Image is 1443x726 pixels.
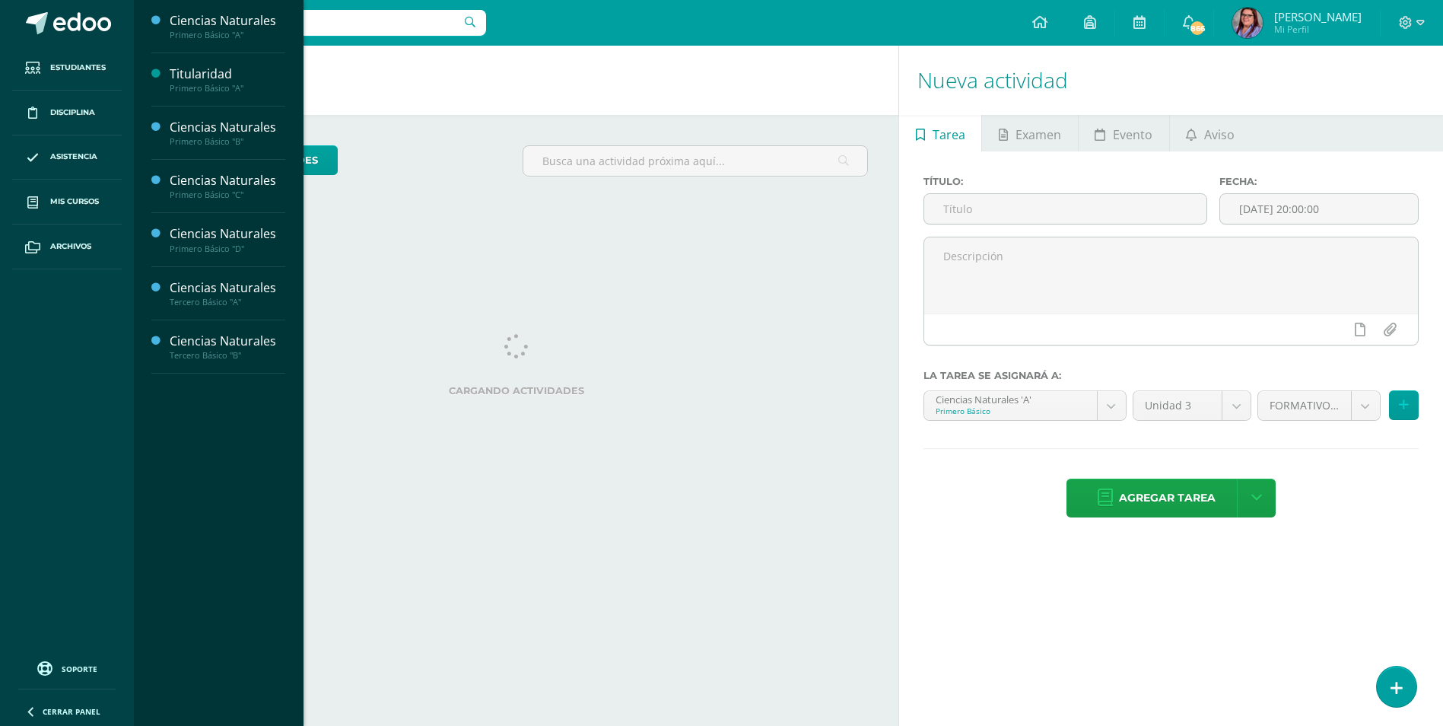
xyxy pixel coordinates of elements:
input: Título [924,194,1206,224]
div: Primero Básico "D" [170,244,285,254]
a: Asistencia [12,135,122,180]
a: Aviso [1170,115,1251,151]
div: Ciencias Naturales [170,119,285,136]
span: Tarea [933,116,965,153]
div: Primero Básico "A" [170,83,285,94]
span: Estudiantes [50,62,106,74]
span: Aviso [1204,116,1235,153]
div: Titularidad [170,65,285,83]
a: Examen [982,115,1077,151]
span: Agregar tarea [1119,479,1216,517]
div: Primero Básico [936,406,1085,416]
div: Ciencias Naturales 'A' [936,391,1085,406]
span: Soporte [62,664,97,674]
h1: Nueva actividad [917,46,1425,115]
a: Mis cursos [12,180,122,224]
input: Busca una actividad próxima aquí... [523,146,868,176]
input: Fecha de entrega [1220,194,1418,224]
label: Cargando actividades [164,385,868,396]
label: Fecha: [1219,176,1419,187]
a: Ciencias NaturalesTercero Básico "B" [170,333,285,361]
span: Cerrar panel [43,706,100,717]
a: Tarea [899,115,981,151]
div: Primero Básico "A" [170,30,285,40]
div: Tercero Básico "A" [170,297,285,307]
span: Archivos [50,240,91,253]
span: Disciplina [50,107,95,119]
div: Ciencias Naturales [170,333,285,350]
a: Evento [1079,115,1169,151]
a: FORMATIVO (60.0%) [1258,391,1380,420]
span: [PERSON_NAME] [1274,9,1362,24]
input: Busca un usuario... [144,10,486,36]
a: Disciplina [12,91,122,135]
span: Unidad 3 [1145,391,1211,420]
a: Ciencias NaturalesPrimero Básico "C" [170,172,285,200]
img: d76661cb19da47c8721aaba634ec83f7.png [1232,8,1263,38]
a: Ciencias NaturalesPrimero Básico "D" [170,225,285,253]
a: Unidad 3 [1133,391,1251,420]
div: Ciencias Naturales [170,279,285,297]
div: Primero Básico "C" [170,189,285,200]
span: Mis cursos [50,196,99,208]
a: Ciencias Naturales 'A'Primero Básico [924,391,1125,420]
label: La tarea se asignará a: [923,370,1419,381]
span: Asistencia [50,151,97,163]
a: Soporte [18,658,116,678]
span: Examen [1016,116,1061,153]
label: Título: [923,176,1207,187]
div: Ciencias Naturales [170,172,285,189]
div: Tercero Básico "B" [170,350,285,361]
span: 866 [1189,20,1206,37]
span: Mi Perfil [1274,23,1362,36]
span: Evento [1113,116,1152,153]
span: FORMATIVO (60.0%) [1270,391,1340,420]
div: Primero Básico "B" [170,136,285,147]
div: Ciencias Naturales [170,225,285,243]
a: Ciencias NaturalesPrimero Básico "B" [170,119,285,147]
h1: Actividades [152,46,880,115]
a: TitularidadPrimero Básico "A" [170,65,285,94]
div: Ciencias Naturales [170,12,285,30]
a: Ciencias NaturalesTercero Básico "A" [170,279,285,307]
a: Estudiantes [12,46,122,91]
a: Archivos [12,224,122,269]
a: Ciencias NaturalesPrimero Básico "A" [170,12,285,40]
